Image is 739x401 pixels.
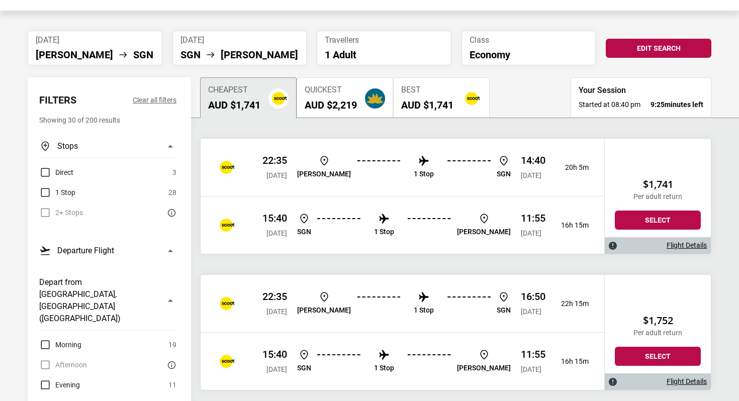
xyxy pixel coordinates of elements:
[553,163,589,172] p: 20h 5m
[414,170,434,178] p: 1 Stop
[39,114,176,126] p: Showing 30 of 200 results
[57,245,114,257] h3: Departure Flight
[651,99,703,110] strong: minutes left
[497,306,511,315] p: SGN
[55,186,75,198] span: 1 Stop
[266,308,287,316] span: [DATE]
[615,315,701,327] h2: $1,752
[208,99,260,111] h2: AUD $1,741
[208,85,260,95] span: Cheapest
[605,373,711,390] div: Flight Details
[414,306,434,315] p: 1 Stop
[605,237,711,254] div: Flight Details
[553,221,589,230] p: 16h 15m
[262,348,287,360] p: 15:40
[651,101,665,109] span: 9:25
[615,329,701,337] p: Per adult return
[401,99,453,111] h2: AUD $1,741
[262,212,287,224] p: 15:40
[470,35,588,45] span: Class
[172,166,176,178] span: 3
[201,275,604,390] div: Scoot 22:35 [DATE] [PERSON_NAME] 1 Stop SGN 16:50 [DATE] 22h 15mScoot 15:40 [DATE] SGN 1 Stop [PE...
[521,212,545,224] p: 11:55
[133,49,153,61] li: SGN
[216,293,236,314] img: Jetstar
[133,94,176,106] button: Clear all filters
[266,171,287,179] span: [DATE]
[305,85,357,95] span: Quickest
[266,365,287,373] span: [DATE]
[521,308,541,316] span: [DATE]
[36,49,113,61] li: [PERSON_NAME]
[497,170,511,178] p: SGN
[55,379,80,391] span: Evening
[180,49,201,61] li: SGN
[164,359,176,371] button: There are currently no flights matching this search criteria. Try removing some search filters.
[667,377,707,386] a: Flight Details
[39,379,80,391] label: Evening
[457,364,511,372] p: [PERSON_NAME]
[615,347,701,366] button: Select
[615,211,701,230] button: Select
[266,229,287,237] span: [DATE]
[297,306,351,315] p: [PERSON_NAME]
[262,290,287,303] p: 22:35
[579,99,640,110] span: Started at 08:40 pm
[521,290,545,303] p: 16:50
[39,186,75,198] label: 1 Stop
[164,207,176,219] button: There are currently no flights matching this search criteria. Try removing some search filters.
[325,35,443,45] span: Travellers
[168,186,176,198] span: 28
[553,299,589,308] p: 22h 15m
[201,139,604,254] div: Scoot 22:35 [DATE] [PERSON_NAME] 1 Stop SGN 14:40 [DATE] 20h 5mScoot 15:40 [DATE] SGN 1 Stop [PER...
[521,229,541,237] span: [DATE]
[39,239,176,262] button: Departure Flight
[36,35,154,45] span: [DATE]
[521,348,545,360] p: 11:55
[553,357,589,366] p: 16h 15m
[297,364,311,372] p: SGN
[297,170,351,178] p: [PERSON_NAME]
[55,166,73,178] span: Direct
[305,99,357,111] h2: AUD $2,219
[374,364,394,372] p: 1 Stop
[667,241,707,250] a: Flight Details
[216,157,236,177] img: Jetstar
[39,94,76,106] h2: Filters
[57,140,78,152] h3: Stops
[39,270,176,331] button: Depart from [GEOGRAPHIC_DATA], [GEOGRAPHIC_DATA] ([GEOGRAPHIC_DATA])
[39,134,176,158] button: Stops
[216,351,236,371] img: Vietnam Airlines
[297,228,311,236] p: SGN
[374,228,394,236] p: 1 Stop
[216,215,236,235] img: Vietnam Airlines
[325,49,443,61] p: 1 Adult
[521,365,541,373] span: [DATE]
[180,35,299,45] span: [DATE]
[168,379,176,391] span: 11
[221,49,298,61] li: [PERSON_NAME]
[470,49,588,61] p: Economy
[521,171,541,179] span: [DATE]
[401,85,453,95] span: Best
[521,154,545,166] p: 14:40
[579,85,703,95] h3: Your Session
[615,192,701,201] p: Per adult return
[55,339,81,351] span: Morning
[168,339,176,351] span: 19
[262,154,287,166] p: 22:35
[457,228,511,236] p: [PERSON_NAME]
[615,178,701,190] h2: $1,741
[39,339,81,351] label: Morning
[39,166,73,178] label: Direct
[39,276,158,325] h3: Depart from [GEOGRAPHIC_DATA], [GEOGRAPHIC_DATA] ([GEOGRAPHIC_DATA])
[606,39,711,58] button: Edit Search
